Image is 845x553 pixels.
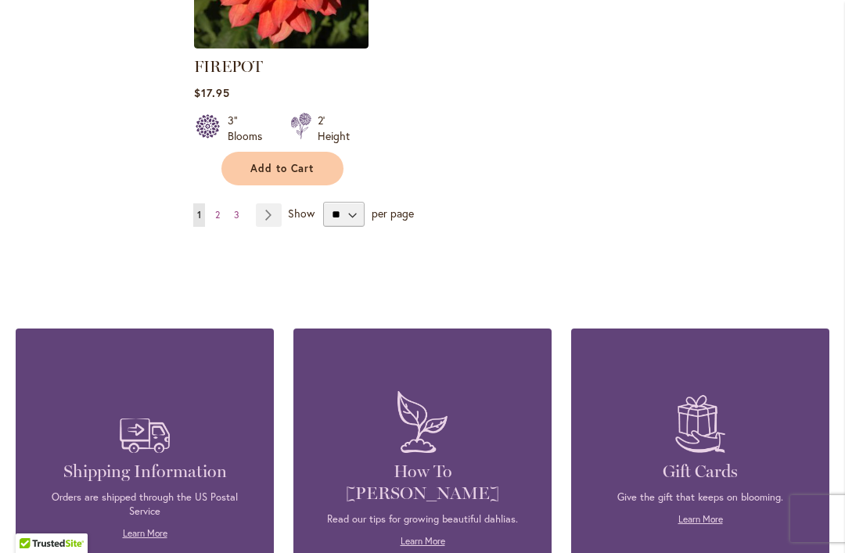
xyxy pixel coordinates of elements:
[123,527,167,539] a: Learn More
[317,461,528,505] h4: How To [PERSON_NAME]
[211,203,224,227] a: 2
[12,497,56,541] iframe: Launch Accessibility Center
[215,209,220,221] span: 2
[288,206,315,221] span: Show
[197,209,201,221] span: 1
[234,209,239,221] span: 3
[678,513,723,525] a: Learn More
[230,203,243,227] a: 3
[595,490,806,505] p: Give the gift that keeps on blooming.
[317,512,528,526] p: Read our tips for growing beautiful dahlias.
[372,206,414,221] span: per page
[39,461,250,483] h4: Shipping Information
[194,57,263,76] a: FIREPOT
[221,152,343,185] button: Add to Cart
[194,85,230,100] span: $17.95
[318,113,350,144] div: 2' Height
[250,162,315,175] span: Add to Cart
[194,37,369,52] a: FIREPOT
[39,490,250,519] p: Orders are shipped through the US Postal Service
[228,113,271,144] div: 3" Blooms
[595,461,806,483] h4: Gift Cards
[401,535,445,547] a: Learn More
